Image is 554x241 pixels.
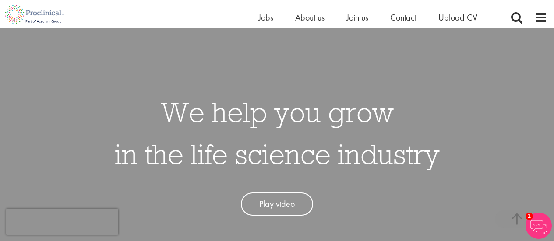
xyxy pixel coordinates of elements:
a: Contact [390,12,416,23]
a: Upload CV [438,12,477,23]
a: About us [295,12,325,23]
span: 1 [526,213,533,220]
h1: We help you grow in the life science industry [115,91,440,175]
a: Jobs [258,12,273,23]
a: Join us [346,12,368,23]
a: Play video [241,192,313,216]
img: Chatbot [526,213,552,239]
